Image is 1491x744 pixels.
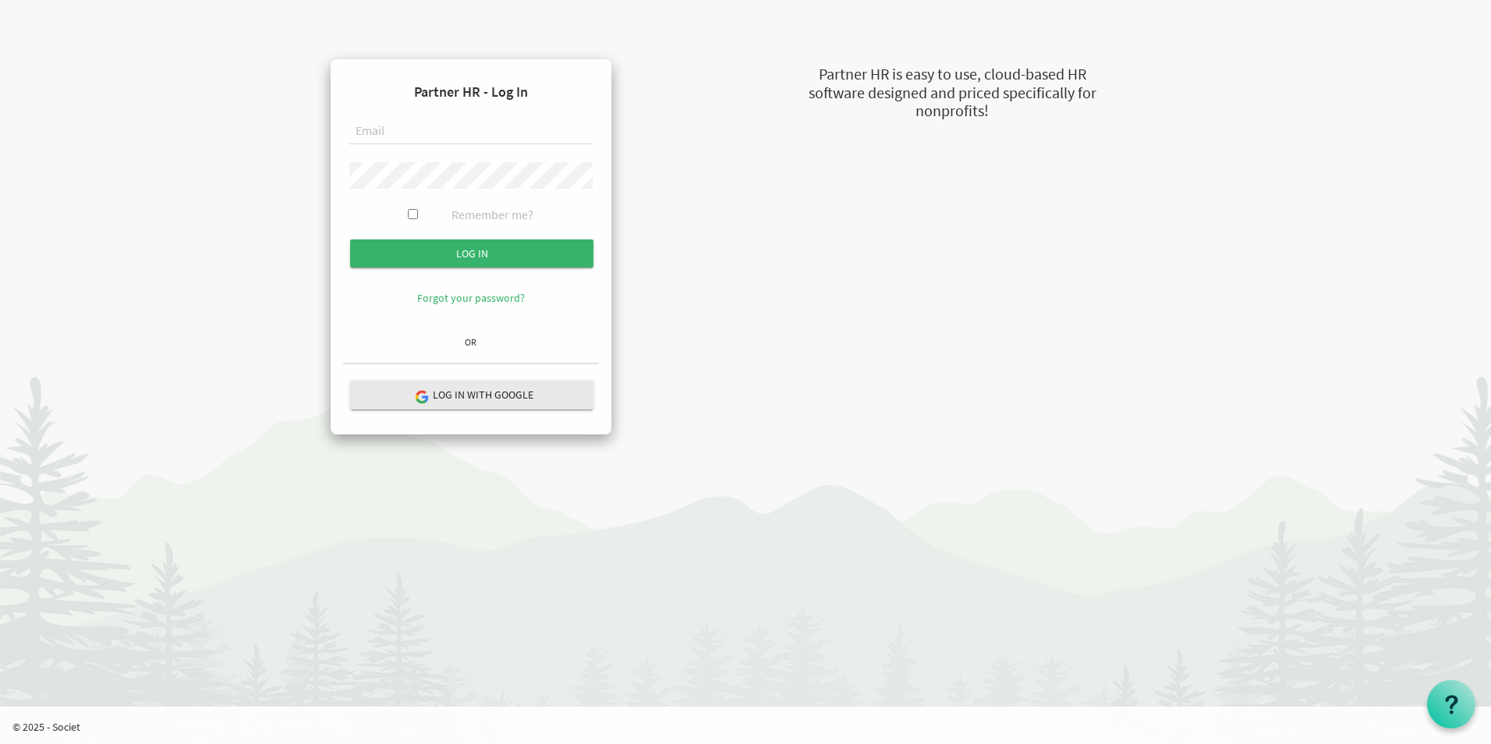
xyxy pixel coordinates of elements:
[417,291,525,305] a: Forgot your password?
[350,239,593,267] input: Log in
[350,381,593,409] button: Log in with Google
[730,82,1174,105] div: software designed and priced specifically for
[349,119,593,145] input: Email
[12,719,1491,735] p: © 2025 - Societ
[343,337,599,347] h6: OR
[414,389,428,403] img: google-logo.png
[343,72,599,112] h4: Partner HR - Log In
[730,63,1174,86] div: Partner HR is easy to use, cloud-based HR
[730,100,1174,122] div: nonprofits!
[452,206,533,224] label: Remember me?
